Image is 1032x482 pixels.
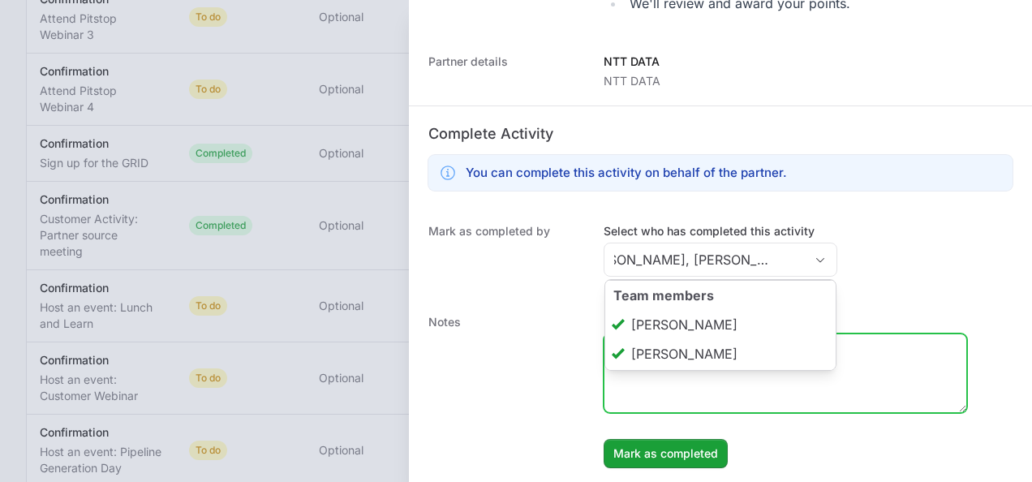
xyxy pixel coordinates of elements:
[604,223,837,239] label: Select who has completed this activity
[428,123,1013,145] h2: Complete Activity
[613,444,718,463] span: Mark as completed
[428,314,584,468] dt: Notes
[604,439,728,468] button: Mark as completed
[466,163,787,183] h3: You can complete this activity on behalf of the partner.
[604,314,967,330] label: Enter a note to be shown to partner
[804,243,836,276] div: Close
[428,223,584,282] dt: Mark as completed by
[428,54,584,89] dt: Partner details
[604,54,660,70] p: NTT DATA
[605,280,836,371] li: Team members
[604,73,660,89] p: NTT DATA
